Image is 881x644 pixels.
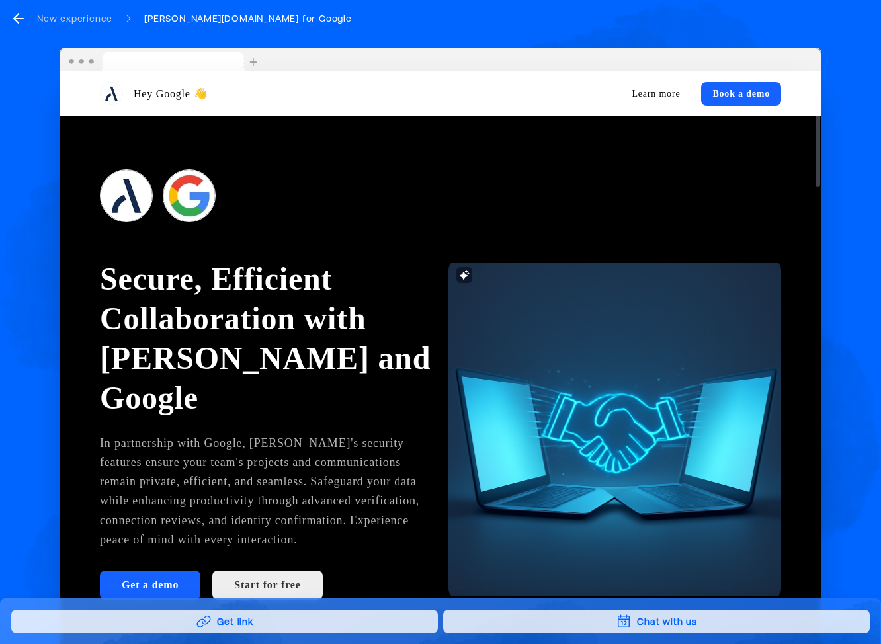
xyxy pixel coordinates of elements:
[144,12,352,25] div: [PERSON_NAME][DOMAIN_NAME] for Google
[11,11,26,26] svg: go back
[37,12,112,25] div: New experience
[443,610,870,633] button: Chat with us
[11,610,438,633] button: Get link
[60,48,263,72] img: Browser topbar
